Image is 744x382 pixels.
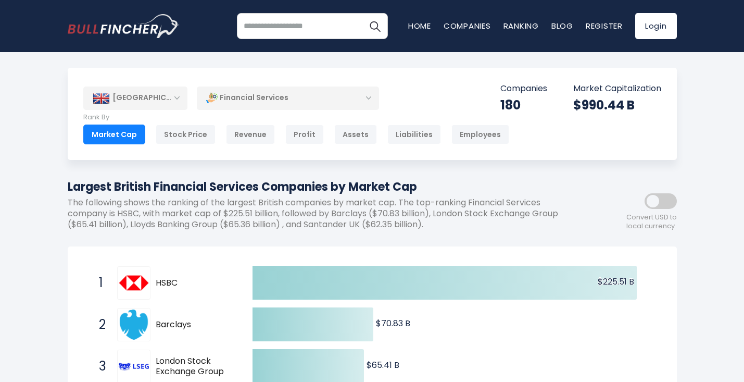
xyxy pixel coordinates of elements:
div: Liabilities [387,125,441,144]
text: $225.51 B [598,276,634,288]
div: Market Cap [83,125,145,144]
text: $70.83 B [376,317,410,329]
a: Blog [551,20,573,31]
div: Revenue [226,125,275,144]
text: $65.41 B [367,359,399,371]
div: Assets [334,125,377,144]
span: 3 [94,358,104,375]
div: Financial Services [197,86,379,110]
div: Stock Price [156,125,216,144]
p: Companies [500,83,547,94]
a: Companies [444,20,491,31]
p: Market Capitalization [573,83,661,94]
div: [GEOGRAPHIC_DATA] [83,87,187,109]
img: London Stock Exchange Group [119,363,149,371]
h1: Largest British Financial Services Companies by Market Cap [68,178,583,195]
span: HSBC [156,278,234,289]
a: Home [408,20,431,31]
span: London Stock Exchange Group [156,356,234,378]
div: 180 [500,97,547,113]
span: 1 [94,274,104,292]
span: 2 [94,316,104,334]
a: Go to homepage [68,14,180,38]
a: Ranking [503,20,539,31]
span: Barclays [156,319,234,330]
a: Register [586,20,623,31]
p: Rank By [83,113,509,122]
button: Search [362,13,388,39]
p: The following shows the ranking of the largest British companies by market cap. The top-ranking F... [68,198,583,230]
img: bullfincher logo [68,14,180,38]
a: Login [635,13,677,39]
div: Employees [451,125,509,144]
img: HSBC [119,268,149,298]
div: Profit [285,125,324,144]
div: $990.44 B [573,97,661,113]
span: Convert USD to local currency [626,213,677,231]
img: Barclays [119,310,149,340]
